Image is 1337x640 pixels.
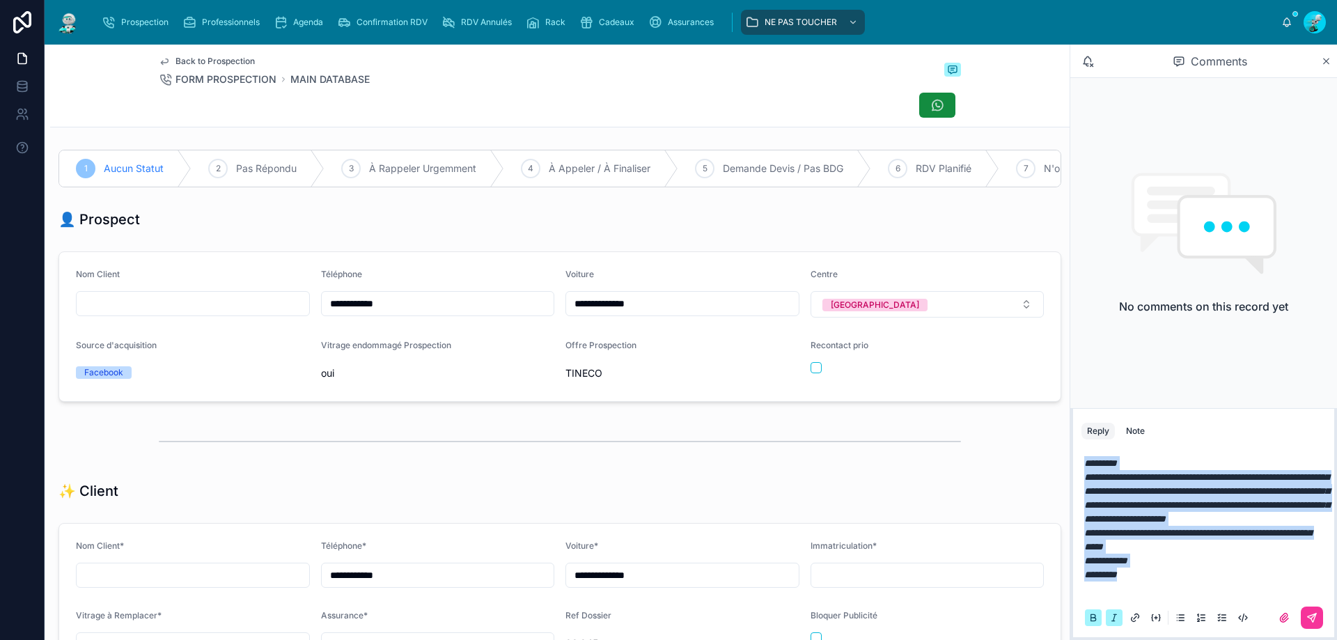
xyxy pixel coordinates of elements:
h2: No comments on this record yet [1119,298,1288,315]
span: À Appeler / À Finaliser [549,162,650,175]
a: Professionnels [178,10,269,35]
span: Téléphone [321,269,362,279]
span: 4 [528,163,533,174]
span: Ref Dossier [565,610,611,621]
span: Vitrage à Remplacer* [76,610,162,621]
span: NE PAS TOUCHER [765,17,837,28]
span: 5 [703,163,707,174]
span: Professionnels [202,17,260,28]
span: TINECO [565,366,799,380]
span: Vitrage endommagé Prospection [321,340,451,350]
span: 7 [1024,163,1029,174]
a: RDV Annulés [437,10,522,35]
a: MAIN DATABASE [290,72,370,86]
span: Agenda [293,17,323,28]
span: Offre Prospection [565,340,636,350]
h1: 👤 Prospect [58,210,140,229]
span: Back to Prospection [175,56,255,67]
span: Rack [545,17,565,28]
span: 6 [896,163,900,174]
a: Rack [522,10,575,35]
a: Prospection [97,10,178,35]
span: Pas Répondu [236,162,297,175]
span: RDV Planifié [916,162,971,175]
span: Confirmation RDV [357,17,428,28]
span: Source d'acquisition [76,340,157,350]
span: Aucun Statut [104,162,164,175]
span: oui [321,366,555,380]
span: Voiture [565,269,594,279]
div: scrollable content [92,7,1281,38]
span: Nom Client [76,269,120,279]
span: 2 [216,163,221,174]
span: N'ont Jamais Répondu [1044,162,1148,175]
span: Centre [811,269,838,279]
img: App logo [56,11,81,33]
span: À Rappeler Urgemment [369,162,476,175]
span: RDV Annulés [461,17,512,28]
span: Voiture* [565,540,598,551]
a: Confirmation RDV [333,10,437,35]
span: Téléphone* [321,540,366,551]
div: Note [1126,426,1145,437]
span: FORM PROSPECTION [175,72,276,86]
span: Immatriculation* [811,540,877,551]
div: Facebook [84,366,123,379]
div: [GEOGRAPHIC_DATA] [831,299,919,311]
a: Back to Prospection [159,56,255,67]
button: Reply [1081,423,1115,439]
span: Assurances [668,17,714,28]
span: Assurance* [321,610,368,621]
span: Cadeaux [599,17,634,28]
span: Demande Devis / Pas BDG [723,162,843,175]
span: Recontact prio [811,340,868,350]
h1: ✨ Client [58,481,118,501]
span: 3 [349,163,354,174]
span: 1 [84,163,88,174]
span: Nom Client* [76,540,124,551]
button: Note [1120,423,1150,439]
button: Select Button [811,291,1045,318]
a: Agenda [269,10,333,35]
span: Prospection [121,17,169,28]
span: Comments [1191,53,1247,70]
a: FORM PROSPECTION [159,72,276,86]
span: Bloquer Publicité [811,610,877,621]
a: Cadeaux [575,10,644,35]
a: NE PAS TOUCHER [741,10,865,35]
a: Assurances [644,10,724,35]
